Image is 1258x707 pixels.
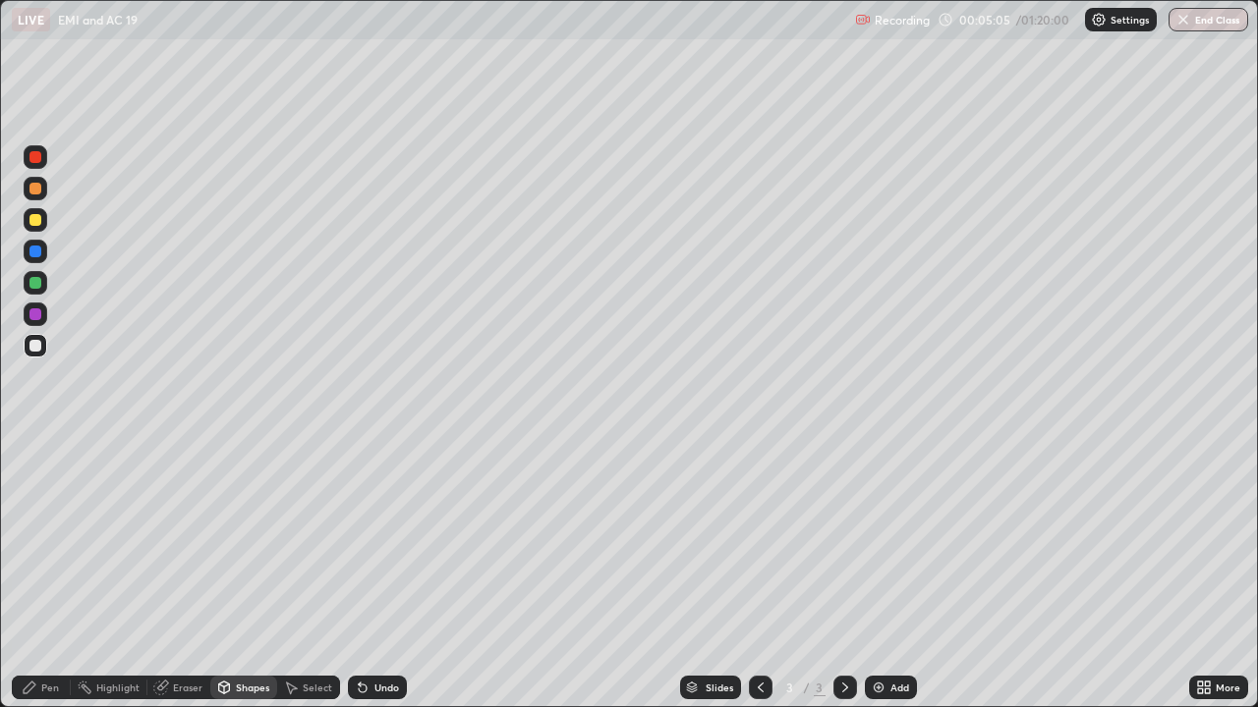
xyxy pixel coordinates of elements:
div: Eraser [173,682,202,692]
div: Select [303,682,332,692]
p: Settings [1111,15,1149,25]
img: recording.375f2c34.svg [855,12,871,27]
div: Slides [706,682,733,692]
div: Shapes [236,682,269,692]
div: Pen [41,682,59,692]
p: LIVE [18,12,44,27]
button: End Class [1169,8,1248,31]
div: 3 [814,679,826,696]
img: add-slide-button [871,680,886,695]
div: 3 [780,681,800,693]
div: Undo [374,682,399,692]
img: end-class-cross [1175,12,1191,27]
div: Add [890,682,909,692]
div: Highlight [96,682,140,692]
div: / [804,681,810,693]
div: More [1216,682,1240,692]
p: Recording [875,13,930,27]
img: class-settings-icons [1091,12,1107,27]
p: EMI and AC 19 [58,12,138,27]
